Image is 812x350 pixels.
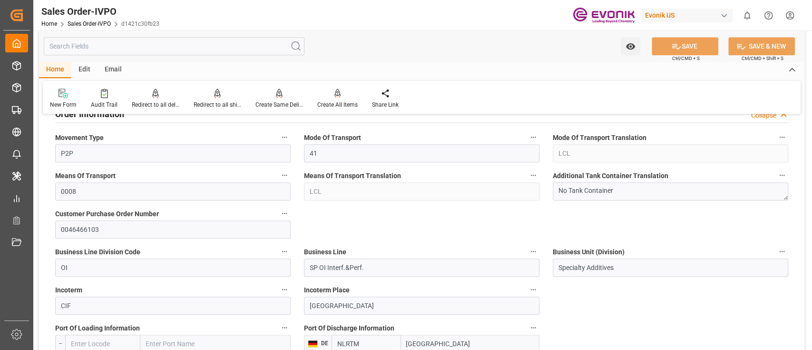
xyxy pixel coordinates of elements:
div: Evonik US [641,9,733,22]
button: Business Line Division Code [278,245,291,258]
button: Evonik US [641,6,736,24]
button: SAVE & NEW [728,37,795,55]
div: Redirect to all deliveries [132,100,179,109]
img: country [308,340,318,348]
h2: Order Information [55,108,124,120]
button: Means Of Transport [278,169,291,181]
span: Customer Purchase Order Number [55,209,159,219]
span: Incoterm Place [304,285,350,295]
div: Share Link [372,100,399,109]
button: Customer Purchase Order Number [278,207,291,220]
span: Incoterm [55,285,82,295]
button: Port Of Loading Information [278,321,291,334]
button: Mode Of Transport Translation [776,131,788,143]
div: Create Same Delivery Date [255,100,303,109]
span: Ctrl/CMD + S [672,55,700,62]
div: Sales Order-IVPO [41,4,159,19]
button: show 0 new notifications [736,5,758,26]
a: Sales Order-IVPO [68,20,111,27]
button: Incoterm Place [527,283,539,296]
span: Mode Of Transport Translation [553,133,646,143]
div: Edit [71,62,98,78]
button: Business Line [527,245,539,258]
button: Means Of Transport Translation [527,169,539,181]
div: Home [39,62,71,78]
button: SAVE [652,37,718,55]
img: Evonik-brand-mark-Deep-Purple-RGB.jpeg_1700498283.jpeg [573,7,635,24]
span: Means Of Transport [55,171,116,181]
div: Collapse [751,110,776,120]
button: Port Of Discharge Information [527,321,539,334]
textarea: No Tank Container [553,182,788,200]
span: DE [318,340,328,347]
div: New Form [50,100,77,109]
button: Help Center [758,5,779,26]
input: Search Fields [44,37,304,55]
div: Audit Trail [91,100,117,109]
div: Create All Items [317,100,358,109]
button: Incoterm [278,283,291,296]
span: Means Of Transport Translation [304,171,401,181]
button: open menu [621,37,640,55]
div: Redirect to all shipments [194,100,241,109]
span: Additional Tank Container Translation [553,171,668,181]
button: Movement Type [278,131,291,143]
span: Port Of Loading Information [55,323,140,333]
button: Mode Of Transport [527,131,539,143]
span: Mode Of Transport [304,133,361,143]
span: Ctrl/CMD + Shift + S [742,55,783,62]
span: Business Line Division Code [55,247,140,257]
a: Home [41,20,57,27]
button: Additional Tank Container Translation [776,169,788,181]
div: Email [98,62,129,78]
span: Business Line [304,247,346,257]
span: Movement Type [55,133,104,143]
span: Business Unit (Division) [553,247,625,257]
span: Port Of Discharge Information [304,323,394,333]
button: Business Unit (Division) [776,245,788,258]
